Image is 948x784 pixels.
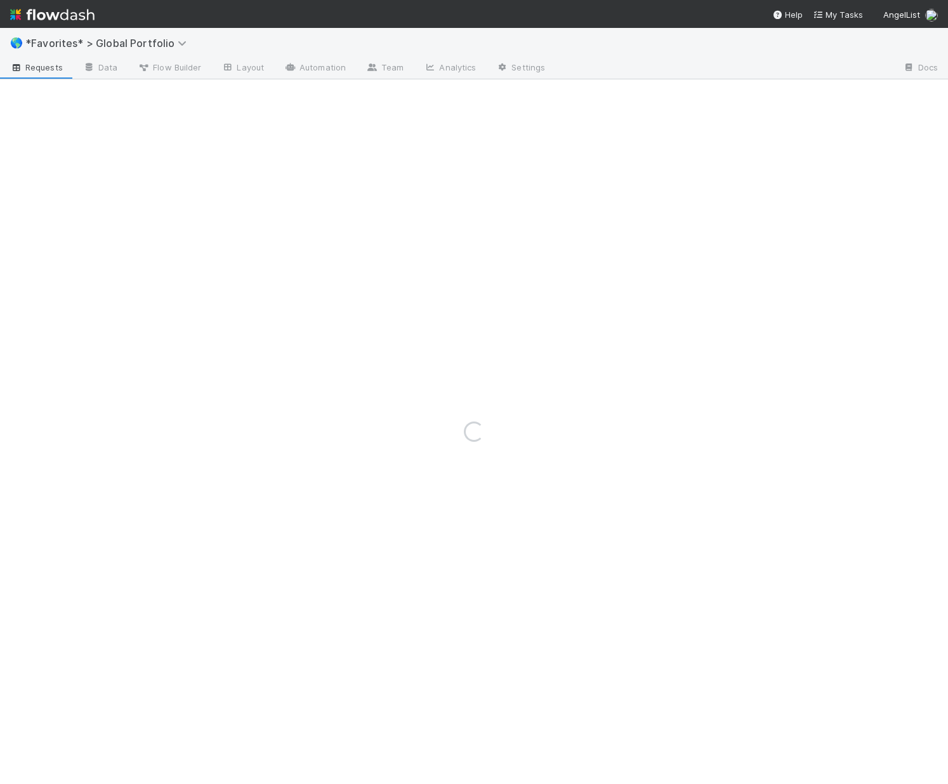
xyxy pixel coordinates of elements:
[414,58,486,79] a: Analytics
[10,4,95,25] img: logo-inverted-e16ddd16eac7371096b0.svg
[813,8,863,21] a: My Tasks
[925,9,938,22] img: avatar_5bf5c33b-3139-4939-a495-cbf9fc6ebf7e.png
[883,10,920,20] span: AngelList
[813,10,863,20] span: My Tasks
[10,61,63,74] span: Requests
[73,58,128,79] a: Data
[128,58,211,79] a: Flow Builder
[274,58,356,79] a: Automation
[893,58,948,79] a: Docs
[10,37,23,48] span: 🌎
[138,61,201,74] span: Flow Builder
[486,58,555,79] a: Settings
[211,58,274,79] a: Layout
[772,8,803,21] div: Help
[25,37,193,50] span: *Favorites* > Global Portfolio
[356,58,414,79] a: Team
